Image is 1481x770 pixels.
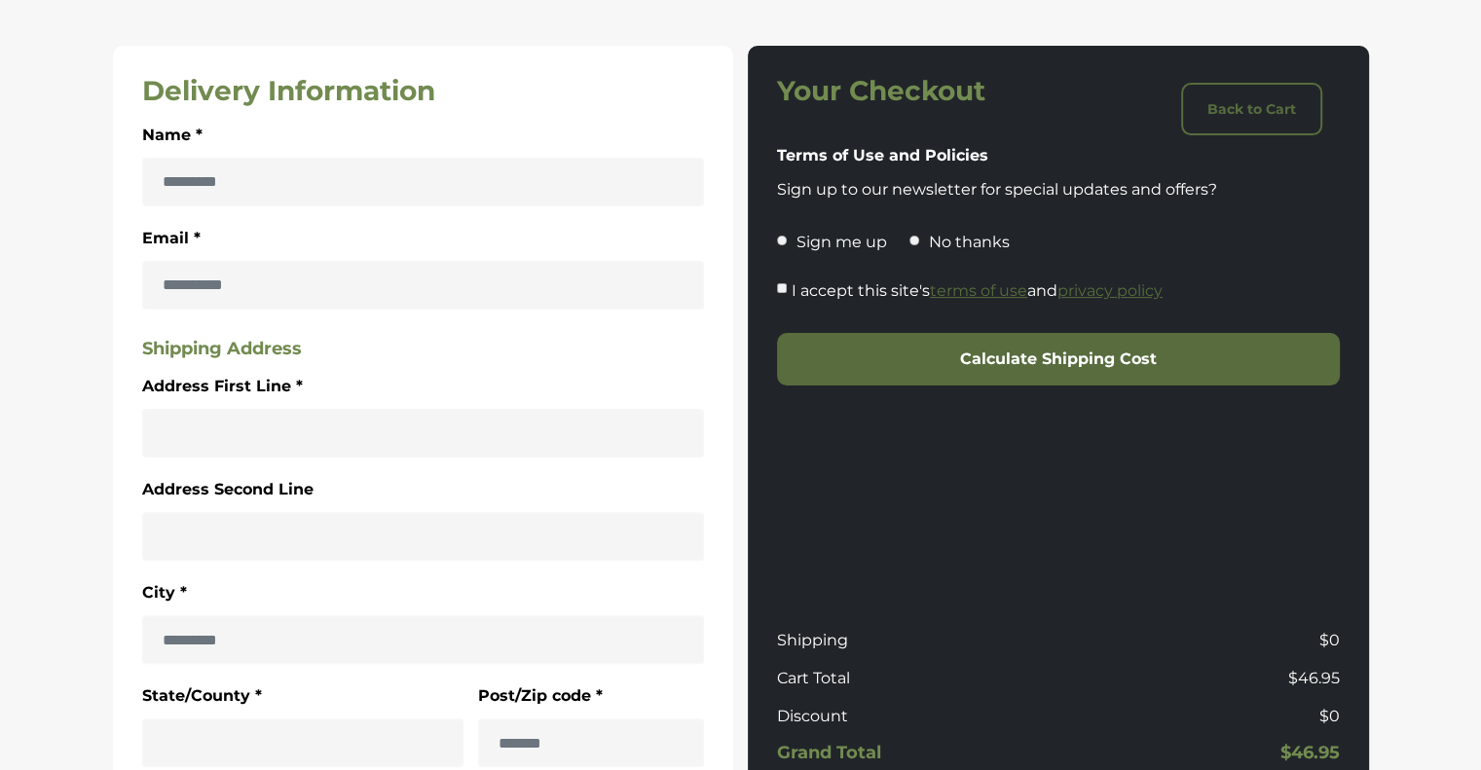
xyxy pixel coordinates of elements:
label: City * [142,580,187,605]
label: Post/Zip code * [478,683,603,709]
p: Cart Total [777,667,1051,690]
h5: Shipping Address [142,339,705,360]
p: $0 [1065,705,1339,728]
h3: Your Checkout [777,75,1051,108]
p: $46.95 [1065,667,1339,690]
label: State/County * [142,683,262,709]
label: Address First Line * [142,374,303,399]
label: I accept this site's and [792,278,1163,304]
p: No thanks [929,231,1010,254]
h5: $46.95 [1065,743,1339,764]
p: Sign up to our newsletter for special updates and offers? [777,178,1340,202]
p: $0 [1065,629,1339,652]
h3: Delivery Information [142,75,705,108]
h5: Grand Total [777,743,1051,764]
a: terms of use [930,281,1027,300]
p: Sign me up [796,231,887,254]
label: Address Second Line [142,477,314,502]
button: Calculate Shipping Cost [777,333,1340,385]
a: Back to Cart [1181,83,1322,135]
p: Shipping [777,629,1051,652]
label: Email * [142,226,201,251]
label: Name * [142,123,203,148]
a: privacy policy [1057,281,1163,300]
label: Terms of Use and Policies [777,143,988,168]
p: Discount [777,705,1051,728]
